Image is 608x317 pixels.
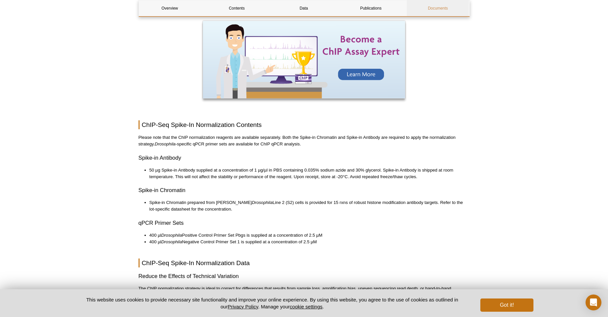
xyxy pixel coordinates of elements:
[139,219,470,227] h3: qPCR Primer Sets
[161,239,182,244] em: Drosophila
[340,0,402,16] a: Publications
[149,232,463,239] li: 400 µl Positive Control Primer Set Pbgs is supplied at a concentration of 2.5 µM
[155,141,176,146] em: Drosophila
[149,199,463,213] li: Spike-in Chromatin prepared from [PERSON_NAME] Line 2 (S2) cells is provided for 15 rxns of robus...
[203,21,405,99] img: Become a ChIP Assay Expert
[139,134,470,147] p: Please note that the ChIP normalization reagents are available separately. Both the Spike-in Chro...
[139,258,470,267] h2: ChIP-Seq Spike-In Normalization Data
[161,233,182,238] em: Drosophila
[586,295,601,310] div: Open Intercom Messenger
[139,154,470,162] h3: Spike-in Antibody
[139,0,201,16] a: Overview
[75,296,470,310] p: This website uses cookies to provide necessary site functionality and improve your online experie...
[228,304,258,309] a: Privacy Policy
[139,272,470,280] h3: Reduce the Effects of Technical Variation
[407,0,469,16] a: Documents
[480,298,533,312] button: Got it!
[149,167,463,180] li: 50 µg Spike-in Antibody supplied at a concentration of 1 µg/µl in PBS containing 0.035% sodium az...
[290,304,322,309] button: cookie settings
[139,285,470,305] p: The ChIP normalization strategy is ideal to correct for differences that results from sample loss...
[149,239,463,245] li: 400 µl Negative Control Primer Set 1 is supplied at a concentration of 2.5 µM
[252,200,272,205] em: Drosophila
[139,120,470,129] h2: ChIP-Seq Spike-In Normalization Contents
[139,186,470,194] h3: Spike-in Chromatin
[206,0,268,16] a: Contents
[273,0,335,16] a: Data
